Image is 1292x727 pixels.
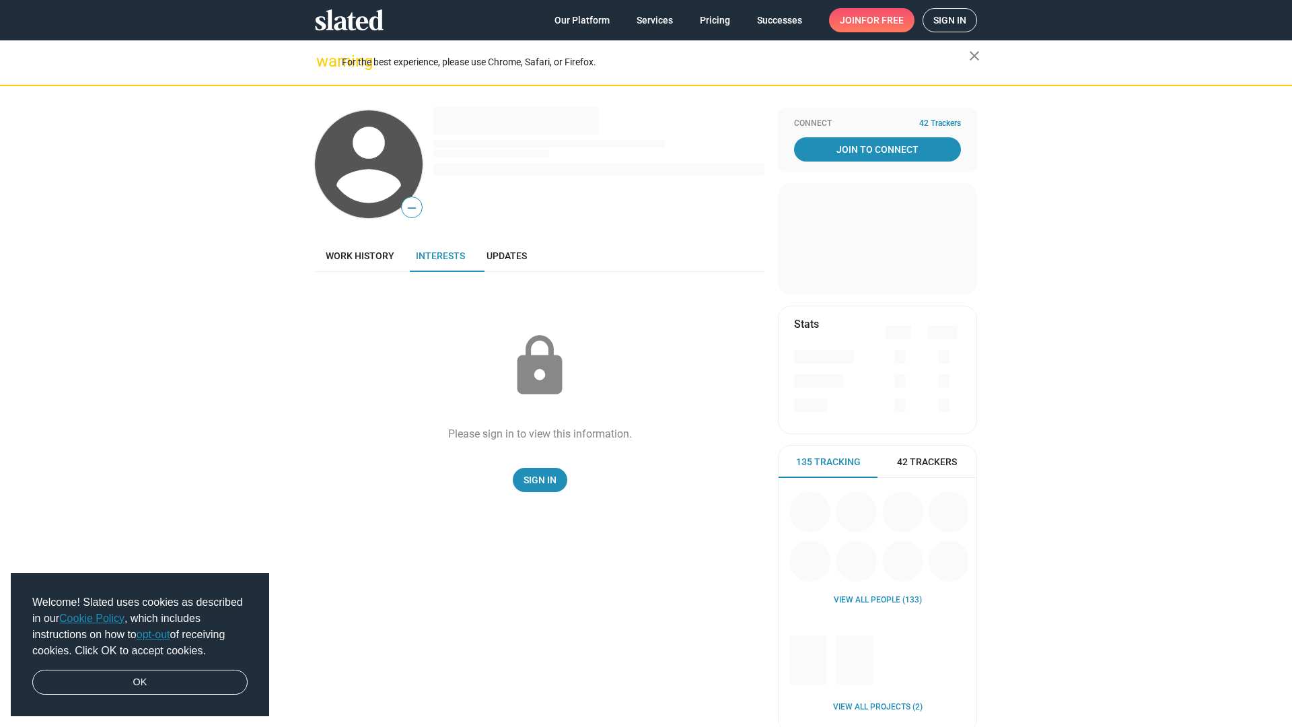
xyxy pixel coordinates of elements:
a: dismiss cookie message [32,670,248,695]
div: Please sign in to view this information. [448,427,632,441]
span: Work history [326,250,394,261]
span: Services [637,8,673,32]
mat-icon: close [966,48,982,64]
a: Services [626,8,684,32]
span: Join [840,8,904,32]
a: Joinfor free [829,8,914,32]
a: Our Platform [544,8,620,32]
a: Interests [405,240,476,272]
span: Sign in [933,9,966,32]
a: View all Projects (2) [833,702,923,713]
a: Work history [315,240,405,272]
span: Sign In [524,468,557,492]
a: Cookie Policy [59,613,124,624]
a: Pricing [689,8,741,32]
span: Our Platform [554,8,610,32]
div: cookieconsent [11,573,269,717]
span: for free [861,8,904,32]
mat-icon: warning [316,53,332,69]
span: Pricing [700,8,730,32]
a: View all People (133) [834,595,922,606]
span: Welcome! Slated uses cookies as described in our , which includes instructions on how to of recei... [32,594,248,659]
span: — [402,199,422,217]
a: opt-out [137,629,170,640]
mat-card-title: Stats [794,317,819,331]
span: Interests [416,250,465,261]
span: 42 Trackers [919,118,961,129]
a: Updates [476,240,538,272]
span: 42 Trackers [897,456,957,469]
a: Sign in [923,8,977,32]
div: For the best experience, please use Chrome, Safari, or Firefox. [342,53,969,71]
span: 135 Tracking [796,456,861,469]
span: Join To Connect [797,137,958,162]
mat-icon: lock [506,333,573,400]
a: Join To Connect [794,137,961,162]
a: Sign In [513,468,567,492]
span: Successes [757,8,802,32]
span: Updates [487,250,527,261]
a: Successes [746,8,813,32]
div: Connect [794,118,961,129]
